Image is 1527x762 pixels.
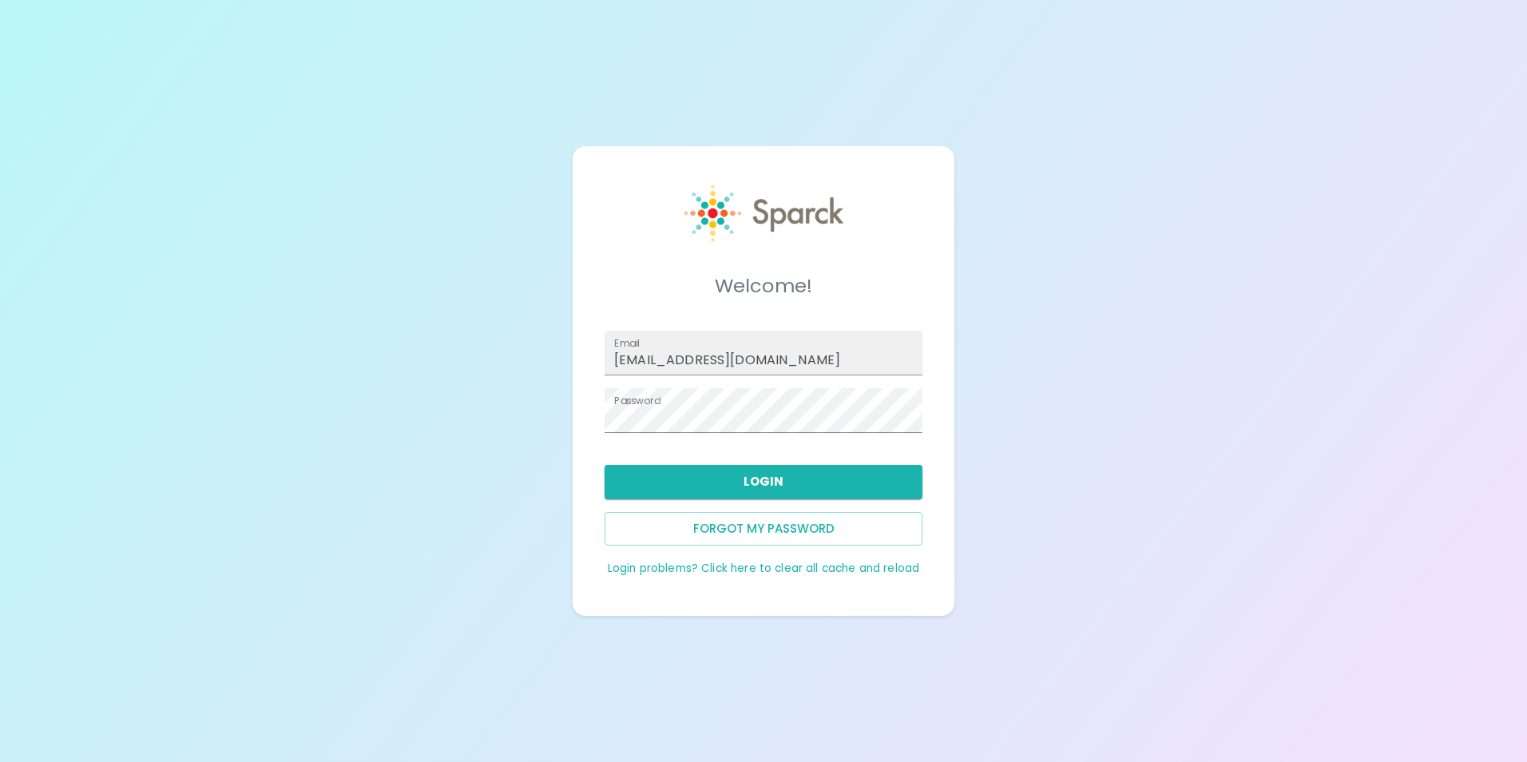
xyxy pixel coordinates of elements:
[614,336,640,350] label: Email
[684,185,843,242] img: Sparck logo
[608,561,919,576] a: Login problems? Click here to clear all cache and reload
[605,465,922,498] button: Login
[614,394,660,407] label: Password
[605,273,922,299] h5: Welcome!
[605,512,922,546] button: Forgot my password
